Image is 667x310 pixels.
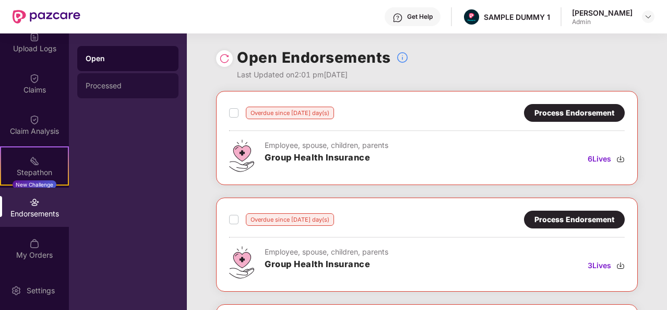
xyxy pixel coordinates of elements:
div: New Challenge [13,180,56,189]
div: Open [86,53,170,64]
img: svg+xml;base64,PHN2ZyBpZD0iRHJvcGRvd24tMzJ4MzIiIHhtbG5zPSJodHRwOi8vd3d3LnczLm9yZy8yMDAwL3N2ZyIgd2... [644,13,652,21]
div: Admin [572,18,633,26]
div: Employee, spouse, children, parents [265,246,388,258]
img: New Pazcare Logo [13,10,80,24]
img: svg+xml;base64,PHN2ZyBpZD0iQ2xhaW0iIHhtbG5zPSJodHRwOi8vd3d3LnczLm9yZy8yMDAwL3N2ZyIgd2lkdGg9IjIwIi... [29,114,40,125]
div: Employee, spouse, children, parents [265,140,388,151]
img: svg+xml;base64,PHN2ZyB4bWxucz0iaHR0cDovL3d3dy53My5vcmcvMjAwMC9zdmciIHdpZHRoPSIyMSIgaGVpZ2h0PSIyMC... [29,156,40,166]
div: SAMPLE DUMMY 1 [484,12,550,22]
div: Overdue since [DATE] day(s) [246,213,334,226]
img: Pazcare_Alternative_logo-01-01.png [464,9,479,25]
h3: Group Health Insurance [265,258,388,271]
img: svg+xml;base64,PHN2ZyBpZD0iRG93bmxvYWQtMzJ4MzIiIHhtbG5zPSJodHRwOi8vd3d3LnczLm9yZy8yMDAwL3N2ZyIgd2... [616,261,625,270]
span: 6 Lives [588,153,611,165]
div: Process Endorsement [534,107,614,119]
span: 3 Lives [588,260,611,271]
div: Settings [23,285,58,296]
img: svg+xml;base64,PHN2ZyBpZD0iU2V0dGluZy0yMHgyMCIgeG1sbnM9Imh0dHA6Ly93d3cudzMub3JnLzIwMDAvc3ZnIiB3aW... [11,285,21,296]
div: Process Endorsement [534,214,614,225]
img: svg+xml;base64,PHN2ZyB4bWxucz0iaHR0cDovL3d3dy53My5vcmcvMjAwMC9zdmciIHdpZHRoPSI0Ny43MTQiIGhlaWdodD... [229,140,254,172]
img: svg+xml;base64,PHN2ZyBpZD0iRW5kb3JzZW1lbnRzIiB4bWxucz0iaHR0cDovL3d3dy53My5vcmcvMjAwMC9zdmciIHdpZH... [29,197,40,208]
div: Last Updated on 2:01 pm[DATE] [237,69,409,81]
h1: Open Endorsements [237,46,391,69]
img: svg+xml;base64,PHN2ZyB4bWxucz0iaHR0cDovL3d3dy53My5vcmcvMjAwMC9zdmciIHdpZHRoPSI0Ny43MTQiIGhlaWdodD... [229,246,254,279]
h3: Group Health Insurance [265,151,388,165]
div: Get Help [407,13,433,21]
img: svg+xml;base64,PHN2ZyBpZD0iTXlfT3JkZXJzIiBkYXRhLW5hbWU9Ik15IE9yZGVycyIgeG1sbnM9Imh0dHA6Ly93d3cudz... [29,238,40,249]
div: [PERSON_NAME] [572,8,633,18]
img: svg+xml;base64,PHN2ZyBpZD0iSW5mb18tXzMyeDMyIiBkYXRhLW5hbWU9IkluZm8gLSAzMngzMiIgeG1sbnM9Imh0dHA6Ly... [396,51,409,64]
div: Stepathon [1,167,68,178]
img: svg+xml;base64,PHN2ZyBpZD0iSGVscC0zMngzMiIgeG1sbnM9Imh0dHA6Ly93d3cudzMub3JnLzIwMDAvc3ZnIiB3aWR0aD... [392,13,403,23]
img: svg+xml;base64,PHN2ZyBpZD0iQ2xhaW0iIHhtbG5zPSJodHRwOi8vd3d3LnczLm9yZy8yMDAwL3N2ZyIgd2lkdGg9IjIwIi... [29,73,40,84]
img: svg+xml;base64,PHN2ZyBpZD0iUmVsb2FkLTMyeDMyIiB4bWxucz0iaHR0cDovL3d3dy53My5vcmcvMjAwMC9zdmciIHdpZH... [219,53,230,64]
img: svg+xml;base64,PHN2ZyBpZD0iRG93bmxvYWQtMzJ4MzIiIHhtbG5zPSJodHRwOi8vd3d3LnczLm9yZy8yMDAwL3N2ZyIgd2... [616,155,625,163]
div: Processed [86,82,170,90]
div: Overdue since [DATE] day(s) [246,107,334,119]
img: svg+xml;base64,PHN2ZyBpZD0iVXBsb2FkX0xvZ3MiIGRhdGEtbmFtZT0iVXBsb2FkIExvZ3MiIHhtbG5zPSJodHRwOi8vd3... [29,32,40,42]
